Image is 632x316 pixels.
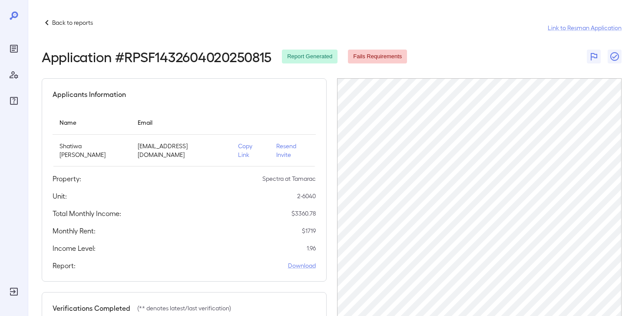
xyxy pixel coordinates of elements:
[302,226,316,235] p: $ 1719
[7,94,21,108] div: FAQ
[53,260,76,271] h5: Report:
[53,173,81,184] h5: Property:
[60,142,124,159] p: Shatiwa [PERSON_NAME]
[276,142,309,159] p: Resend Invite
[53,89,126,100] h5: Applicants Information
[7,42,21,56] div: Reports
[548,23,622,32] a: Link to Resman Application
[42,49,271,64] h2: Application # RPSF1432604020250815
[53,303,130,313] h5: Verifications Completed
[291,209,316,218] p: $ 3360.78
[137,304,231,313] p: (** denotes latest/last verification)
[238,142,262,159] p: Copy Link
[297,192,316,200] p: 2-6040
[53,110,131,135] th: Name
[587,50,601,63] button: Flag Report
[7,285,21,299] div: Log Out
[138,142,224,159] p: [EMAIL_ADDRESS][DOMAIN_NAME]
[307,244,316,253] p: 1.96
[7,68,21,82] div: Manage Users
[53,191,67,201] h5: Unit:
[53,208,121,219] h5: Total Monthly Income:
[131,110,231,135] th: Email
[348,53,407,61] span: Fails Requirements
[608,50,622,63] button: Close Report
[53,110,316,166] table: simple table
[53,243,96,253] h5: Income Level:
[282,53,338,61] span: Report Generated
[288,261,316,270] a: Download
[52,18,93,27] p: Back to reports
[53,226,96,236] h5: Monthly Rent:
[262,174,316,183] p: Spectra at Tamarac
